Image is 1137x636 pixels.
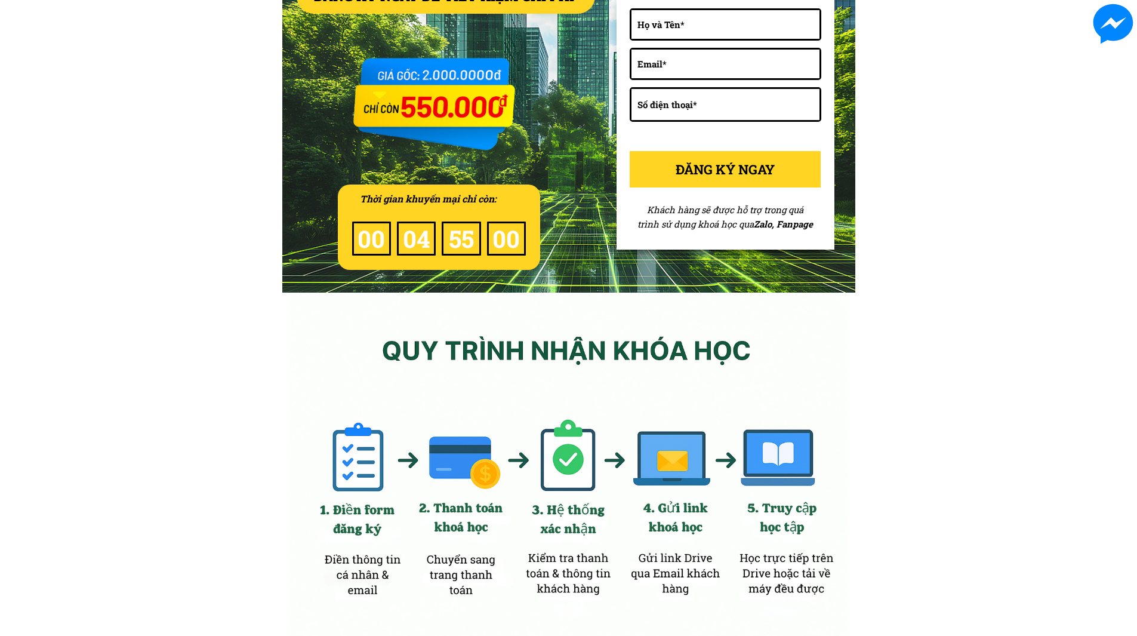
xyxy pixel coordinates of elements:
p: ĐĂNG KÝ NGAY [630,151,821,188]
input: Số điện thoại* [634,89,816,119]
h3: Khách hàng sẽ được hỗ trợ trong quá trình sử dụng khoá học qua [636,202,815,231]
input: Họ và Tên* [634,10,816,39]
input: Email* [634,50,816,78]
div: Thời gian khuyến mại chỉ còn: [360,191,526,222]
span: Zalo, Fanpage [754,218,813,230]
